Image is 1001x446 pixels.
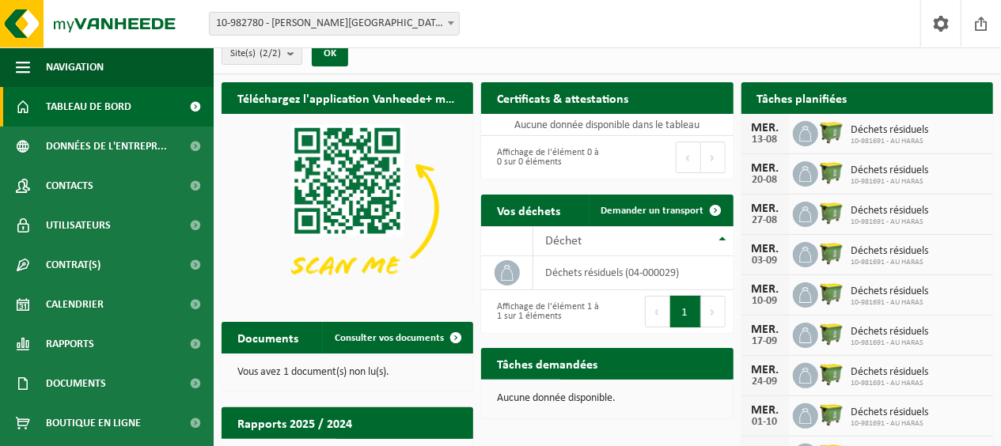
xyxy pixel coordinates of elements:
[851,419,929,429] span: 10-981691 - AU HARAS
[851,177,929,187] span: 10-981691 - AU HARAS
[481,82,644,113] h2: Certificats & attestations
[749,336,781,347] div: 17-09
[222,82,473,113] h2: Téléchargez l'application Vanheede+ maintenant!
[230,42,281,66] span: Site(s)
[222,114,473,303] img: Download de VHEPlus App
[545,235,582,248] span: Déchet
[749,122,781,134] div: MER.
[46,127,167,166] span: Données de l'entrepr...
[741,82,863,113] h2: Tâches planifiées
[851,298,929,308] span: 10-981691 - AU HARAS
[209,12,460,36] span: 10-982780 - ZILBERMANN MICHAEL - ESTAIMBOURG
[46,285,104,324] span: Calendrier
[818,119,845,146] img: WB-1100-HPE-GN-50
[46,166,93,206] span: Contacts
[749,202,781,215] div: MER.
[237,367,457,378] p: Vous avez 1 document(s) non lu(s).
[851,379,929,388] span: 10-981691 - AU HARAS
[749,243,781,255] div: MER.
[851,285,929,298] span: Déchets résiduels
[46,206,111,245] span: Utilisateurs
[851,245,929,258] span: Déchets résiduels
[481,114,733,136] td: Aucune donnée disponible dans le tableau
[818,199,845,226] img: WB-1100-HPE-GN-50
[46,403,141,443] span: Boutique en ligne
[489,140,599,175] div: Affichage de l'élément 0 à 0 sur 0 éléments
[851,124,929,137] span: Déchets résiduels
[818,280,845,307] img: WB-1100-HPE-GN-50
[533,256,734,290] td: déchets résiduels (04-000029)
[222,407,368,438] h2: Rapports 2025 / 2024
[818,240,845,266] img: WB-1100-HPE-GN-50
[312,41,348,66] button: OK
[818,361,845,387] img: WB-1100-HPE-GN-50
[851,137,929,146] span: 10-981691 - AU HARAS
[210,13,459,35] span: 10-982780 - ZILBERMANN MICHAEL - ESTAIMBOURG
[46,245,100,285] span: Contrat(s)
[851,217,929,227] span: 10-981691 - AU HARAS
[749,376,781,387] div: 24-09
[601,206,704,216] span: Demander un transport
[749,215,781,226] div: 27-08
[749,175,781,186] div: 20-08
[749,283,781,296] div: MER.
[851,338,929,348] span: 10-981691 - AU HARAS
[701,142,726,173] button: Next
[222,322,314,353] h2: Documents
[851,205,929,217] span: Déchets résiduels
[749,255,781,266] div: 03-09
[676,142,701,173] button: Previous
[489,294,599,329] div: Affichage de l'élément 1 à 1 sur 1 éléments
[749,404,781,417] div: MER.
[497,393,717,404] p: Aucune donnée disponible.
[851,366,929,379] span: Déchets résiduels
[46,324,94,364] span: Rapports
[749,417,781,428] div: 01-10
[46,87,131,127] span: Tableau de bord
[589,195,732,226] a: Demander un transport
[645,296,670,327] button: Previous
[818,159,845,186] img: WB-1100-HPE-GN-50
[335,333,444,343] span: Consulter vos documents
[749,162,781,175] div: MER.
[701,296,726,327] button: Next
[670,296,701,327] button: 1
[481,348,613,379] h2: Tâches demandées
[481,195,576,225] h2: Vos déchets
[851,326,929,338] span: Déchets résiduels
[749,364,781,376] div: MER.
[749,323,781,336] div: MER.
[749,296,781,307] div: 10-09
[851,406,929,419] span: Déchets résiduels
[818,320,845,347] img: WB-1100-HPE-GN-50
[818,401,845,428] img: WB-1100-HPE-GN-50
[46,364,106,403] span: Documents
[322,322,472,353] a: Consulter vos documents
[46,47,104,87] span: Navigation
[851,164,929,177] span: Déchets résiduels
[749,134,781,146] div: 13-08
[260,48,281,59] count: (2/2)
[222,41,302,65] button: Site(s)(2/2)
[851,258,929,267] span: 10-981691 - AU HARAS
